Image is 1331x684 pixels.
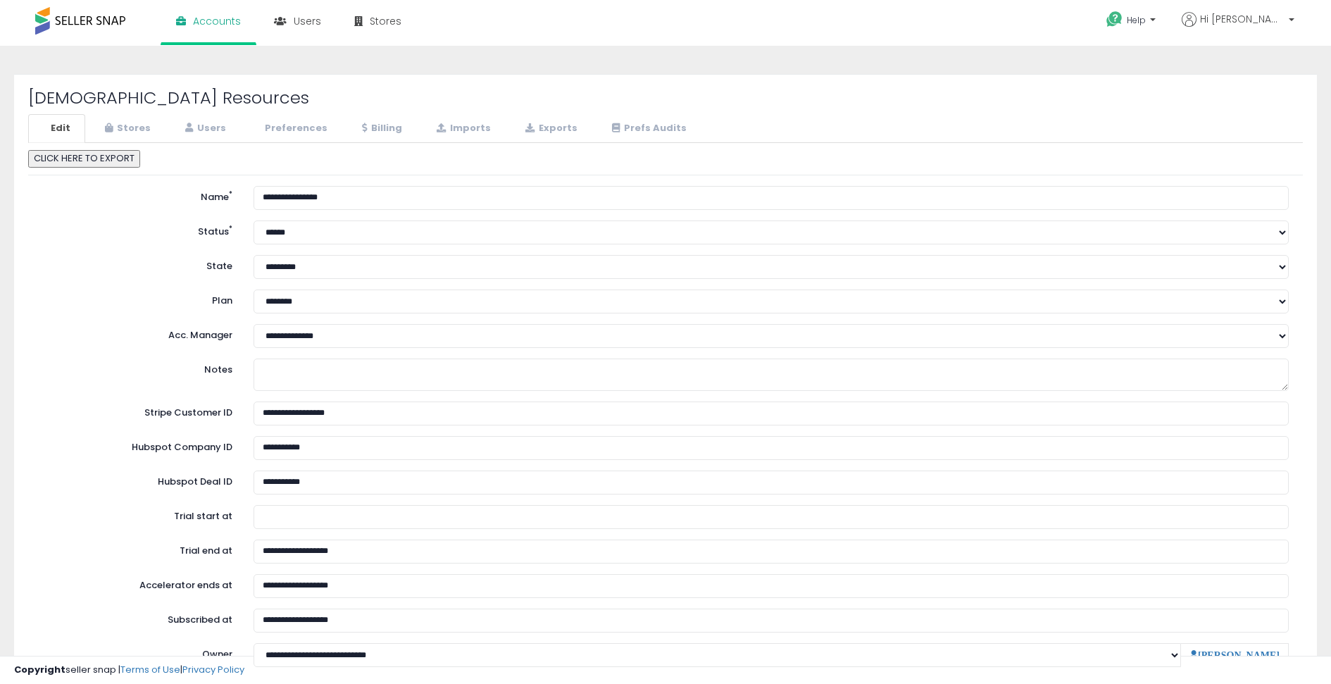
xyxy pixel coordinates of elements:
a: [PERSON_NAME] [1189,650,1280,660]
a: Terms of Use [120,663,180,676]
label: Notes [32,359,243,377]
label: Acc. Manager [32,324,243,342]
span: Accounts [193,14,241,28]
a: Users [167,114,241,143]
strong: Copyright [14,663,65,676]
span: Users [294,14,321,28]
span: Hi [PERSON_NAME] [1200,12,1285,26]
label: Hubspot Deal ID [32,471,243,489]
label: Status [32,220,243,239]
label: Stripe Customer ID [32,402,243,420]
a: Prefs Audits [594,114,701,143]
span: Help [1127,14,1146,26]
label: Owner [202,648,232,661]
button: CLICK HERE TO EXPORT [28,150,140,168]
a: Privacy Policy [182,663,244,676]
a: Billing [344,114,417,143]
a: Hi [PERSON_NAME] [1182,12,1294,44]
label: Trial start at [32,505,243,523]
span: Stores [370,14,401,28]
a: Stores [87,114,165,143]
label: Name [32,186,243,204]
label: Trial end at [32,540,243,558]
a: Exports [507,114,592,143]
a: Imports [418,114,506,143]
a: Preferences [242,114,342,143]
label: Plan [32,290,243,308]
label: State [32,255,243,273]
label: Accelerator ends at [32,574,243,592]
h2: [DEMOGRAPHIC_DATA] Resources [28,89,1303,107]
i: Get Help [1106,11,1123,28]
label: Hubspot Company ID [32,436,243,454]
div: seller snap | | [14,664,244,677]
a: Edit [28,114,85,143]
label: Subscribed at [32,609,243,627]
